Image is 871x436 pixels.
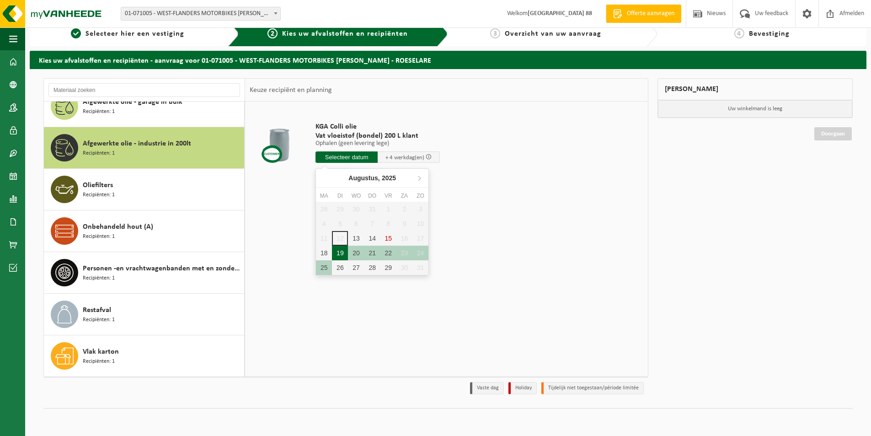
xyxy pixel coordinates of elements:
div: 20 [348,246,364,260]
p: Uw winkelmand is leeg [658,100,853,118]
div: 29 [380,260,396,275]
span: Recipiënten: 1 [83,149,115,158]
li: Tijdelijk niet toegestaan/période limitée [541,382,644,394]
div: do [364,191,380,200]
span: Restafval [83,305,111,316]
div: zo [412,191,428,200]
div: 26 [332,260,348,275]
span: 01-071005 - WEST-FLANDERS MOTORBIKES HARLEY DAVIDSON - 8800 ROESELARE, KACHTEMSESTRAAT 253 [121,7,280,20]
button: Personen -en vrachtwagenbanden met en zonder velg Recipiënten: 1 [44,252,245,294]
span: Overzicht van uw aanvraag [505,30,601,38]
div: di [332,191,348,200]
div: 21 [364,246,380,260]
div: 28 [364,260,380,275]
button: Onbehandeld hout (A) Recipiënten: 1 [44,210,245,252]
span: Kies uw afvalstoffen en recipiënten [282,30,408,38]
span: Vlak karton [83,346,119,357]
input: Selecteer datum [315,151,378,163]
div: Keuze recipiënt en planning [245,79,337,102]
span: Recipiënten: 1 [83,357,115,366]
span: Recipiënten: 1 [83,316,115,324]
div: wo [348,191,364,200]
div: 27 [348,260,364,275]
button: Oliefilters Recipiënten: 1 [44,169,245,210]
a: 1Selecteer hier een vestiging [34,28,221,39]
span: 4 [734,28,744,38]
div: Augustus, [345,171,400,185]
h2: Kies uw afvalstoffen en recipiënten - aanvraag voor 01-071005 - WEST-FLANDERS MOTORBIKES [PERSON_... [30,51,866,69]
div: 22 [380,246,396,260]
span: 3 [490,28,500,38]
span: Recipiënten: 1 [83,232,115,241]
span: Onbehandeld hout (A) [83,221,153,232]
a: Offerte aanvragen [606,5,681,23]
span: + 4 werkdag(en) [385,155,424,161]
span: Afgewerkte olie - industrie in 200lt [83,138,191,149]
button: Afgewerkte olie - industrie in 200lt Recipiënten: 1 [44,127,245,169]
span: KGA Colli olie [315,122,440,131]
span: Oliefilters [83,180,113,191]
i: 2025 [382,175,396,181]
span: Afgewerkte olie - garage in bulk [83,97,182,108]
div: za [396,191,412,200]
strong: [GEOGRAPHIC_DATA] 88 [528,10,592,17]
span: Offerte aanvragen [625,9,677,18]
button: Vlak karton Recipiënten: 1 [44,335,245,377]
div: 19 [332,246,348,260]
span: Recipiënten: 1 [83,191,115,199]
div: 25 [316,260,332,275]
li: Holiday [508,382,537,394]
li: Vaste dag [470,382,504,394]
div: vr [380,191,396,200]
p: Ophalen (geen levering lege) [315,140,440,147]
a: Doorgaan [814,127,852,140]
span: 2 [267,28,278,38]
span: 1 [71,28,81,38]
div: 18 [316,246,332,260]
div: [PERSON_NAME] [657,78,853,100]
div: 14 [364,231,380,246]
span: Selecteer hier een vestiging [85,30,184,38]
div: 13 [348,231,364,246]
span: 01-071005 - WEST-FLANDERS MOTORBIKES HARLEY DAVIDSON - 8800 ROESELARE, KACHTEMSESTRAAT 253 [121,7,281,21]
button: Restafval Recipiënten: 1 [44,294,245,335]
span: Recipiënten: 1 [83,108,115,116]
span: Personen -en vrachtwagenbanden met en zonder velg [83,263,242,274]
input: Materiaal zoeken [48,83,240,97]
span: Bevestiging [749,30,790,38]
div: ma [316,191,332,200]
button: Afgewerkte olie - garage in bulk Recipiënten: 1 [44,86,245,127]
span: Vat vloeistof (bondel) 200 L klant [315,131,440,140]
span: Recipiënten: 1 [83,274,115,283]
